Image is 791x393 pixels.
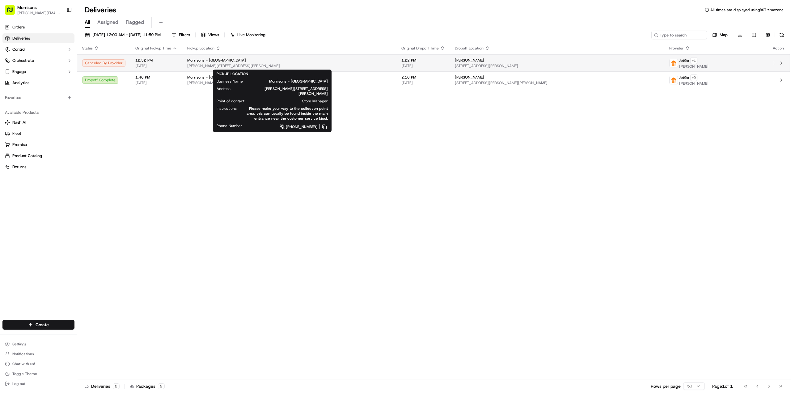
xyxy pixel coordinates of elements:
[2,93,74,103] div: Favorites
[52,90,57,95] div: 💻
[651,383,681,389] p: Rows per page
[455,80,659,85] span: [STREET_ADDRESS][PERSON_NAME][PERSON_NAME]
[58,90,99,96] span: API Documentation
[97,19,118,26] span: Assigned
[85,383,120,389] div: Deliveries
[217,106,237,111] span: Instructions
[679,58,689,63] span: JetGo
[187,63,391,68] span: [PERSON_NAME][STREET_ADDRESS][PERSON_NAME]
[2,370,74,378] button: Toggle Theme
[2,162,74,172] button: Returns
[2,45,74,54] button: Control
[217,123,242,128] span: Phone Number
[169,31,193,39] button: Filters
[227,31,268,39] button: Live Monitoring
[82,31,163,39] button: [DATE] 12:00 AM - [DATE] 11:59 PM
[2,117,74,127] button: Nash AI
[17,4,37,11] button: Morrisons
[17,11,61,15] button: [PERSON_NAME][EMAIL_ADDRESS][PERSON_NAME][DOMAIN_NAME]
[455,58,484,63] span: [PERSON_NAME]
[777,31,786,39] button: Refresh
[130,383,165,389] div: Packages
[105,61,112,68] button: Start new chat
[12,153,42,159] span: Product Catalog
[679,81,709,86] span: [PERSON_NAME]
[2,360,74,368] button: Chat with us!
[401,75,445,80] span: 2:16 PM
[179,32,190,38] span: Filters
[217,99,244,104] span: Point of contact
[247,106,328,121] span: Please make your way to the collection point area, this can usually be found inside the main entr...
[187,46,214,51] span: Pickup Location
[2,78,74,88] a: Analytics
[240,86,328,96] span: [PERSON_NAME][STREET_ADDRESS][PERSON_NAME]
[12,47,25,52] span: Control
[2,340,74,348] button: Settings
[135,46,171,51] span: Original Pickup Time
[4,87,50,98] a: 📗Knowledge Base
[208,32,219,38] span: Views
[401,58,445,63] span: 1:22 PM
[2,379,74,388] button: Log out
[670,76,678,84] img: justeat_logo.png
[6,59,17,70] img: 1736555255976-a54dd68f-1ca7-489b-9aae-adbdc363a1c4
[455,46,484,51] span: Dropoff Location
[253,79,328,84] span: Morrisons - [GEOGRAPHIC_DATA]
[2,320,74,330] button: Create
[21,65,78,70] div: We're available if you need us!
[61,105,75,109] span: Pylon
[712,383,733,389] div: Page 1 of 1
[158,383,165,389] div: 2
[252,123,328,130] a: [PHONE_NUMBER]
[679,75,689,80] span: JetGo
[187,58,246,63] span: Morrisons - [GEOGRAPHIC_DATA]
[5,164,72,170] a: Returns
[5,120,72,125] a: Nash AI
[12,90,47,96] span: Knowledge Base
[12,342,26,347] span: Settings
[455,63,659,68] span: [STREET_ADDRESS][PERSON_NAME]
[85,19,90,26] span: All
[12,80,29,86] span: Analytics
[651,31,707,39] input: Type to search
[217,79,243,84] span: Business Name
[5,153,72,159] a: Product Catalog
[709,31,730,39] button: Map
[2,108,74,117] div: Available Products
[12,164,26,170] span: Returns
[2,129,74,139] button: Fleet
[135,63,177,68] span: [DATE]
[286,124,318,129] span: [PHONE_NUMBER]
[401,46,439,51] span: Original Dropoff Time
[6,6,19,19] img: Nash
[2,2,64,17] button: Morrisons[PERSON_NAME][EMAIL_ADDRESS][PERSON_NAME][DOMAIN_NAME]
[2,33,74,43] a: Deliveries
[12,371,37,376] span: Toggle Theme
[2,151,74,161] button: Product Catalog
[669,46,684,51] span: Provider
[135,75,177,80] span: 1:46 PM
[401,63,445,68] span: [DATE]
[2,350,74,358] button: Notifications
[6,90,11,95] div: 📗
[2,56,74,66] button: Orchestrate
[92,32,161,38] span: [DATE] 12:00 AM - [DATE] 11:59 PM
[2,67,74,77] button: Engage
[44,105,75,109] a: Powered byPylon
[401,80,445,85] span: [DATE]
[237,32,265,38] span: Live Monitoring
[455,75,484,80] span: [PERSON_NAME]
[772,46,785,51] div: Action
[187,80,391,85] span: [PERSON_NAME][STREET_ADDRESS][PERSON_NAME]
[135,80,177,85] span: [DATE]
[12,131,21,136] span: Fleet
[12,58,34,63] span: Orchestrate
[5,131,72,136] a: Fleet
[2,140,74,150] button: Promise
[36,322,49,328] span: Create
[12,36,30,41] span: Deliveries
[187,75,246,80] span: Morrisons - [GEOGRAPHIC_DATA]
[12,352,34,357] span: Notifications
[679,64,709,69] span: [PERSON_NAME]
[12,120,26,125] span: Nash AI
